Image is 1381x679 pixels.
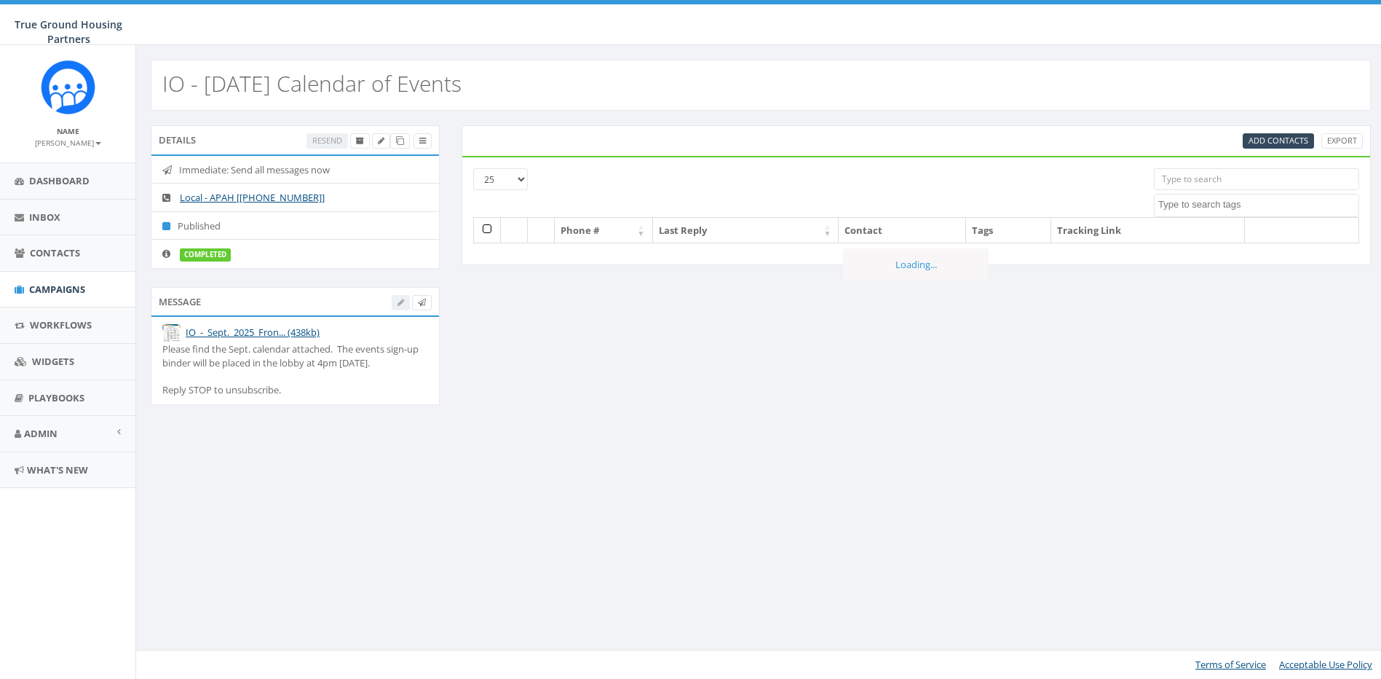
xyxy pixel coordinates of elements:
a: Terms of Service [1195,658,1266,671]
span: Dashboard [29,174,90,187]
div: Loading... [843,248,989,281]
span: CSV files only [1249,135,1308,146]
label: completed [180,248,231,262]
div: Message [151,287,440,316]
span: Archive Campaign [356,135,364,146]
th: Contact [839,218,966,243]
span: Send Test Message [418,297,426,307]
span: Campaigns [29,283,85,296]
img: Rally_Corp_Logo_1.png [41,60,95,114]
span: Contacts [30,246,80,259]
a: Acceptable Use Policy [1279,658,1372,671]
th: Last Reply [653,218,839,243]
th: Tracking Link [1051,218,1245,243]
span: Workflows [30,318,92,331]
a: IO_-_Sept._2025_Fron... (438kb) [186,326,320,339]
span: Clone Campaign [396,135,404,146]
a: [PERSON_NAME] [35,136,101,149]
th: Phone # [555,218,653,243]
div: Please find the Sept. calendar attached. The events sign-up binder will be placed in the lobby at... [162,342,428,396]
li: Published [151,211,439,240]
a: Local - APAH [[PHONE_NUMBER]] [180,191,325,204]
span: Widgets [32,355,74,368]
small: [PERSON_NAME] [35,138,101,148]
a: Add Contacts [1243,133,1314,149]
span: View Campaign Delivery Statistics [419,135,426,146]
div: Details [151,125,440,154]
th: Tags [966,218,1051,243]
i: Immediate: Send all messages now [162,165,179,175]
span: Playbooks [28,391,84,404]
h2: IO - [DATE] Calendar of Events [162,71,462,95]
i: Published [162,221,178,231]
a: Export [1321,133,1363,149]
span: Edit Campaign Title [378,135,384,146]
span: What's New [27,463,88,476]
span: Add Contacts [1249,135,1308,146]
small: Name [57,126,79,136]
span: Inbox [29,211,60,224]
span: Admin [24,427,58,440]
input: Type to search [1154,168,1359,190]
span: True Ground Housing Partners [15,17,122,46]
li: Immediate: Send all messages now [151,156,439,184]
textarea: Search [1158,198,1358,211]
